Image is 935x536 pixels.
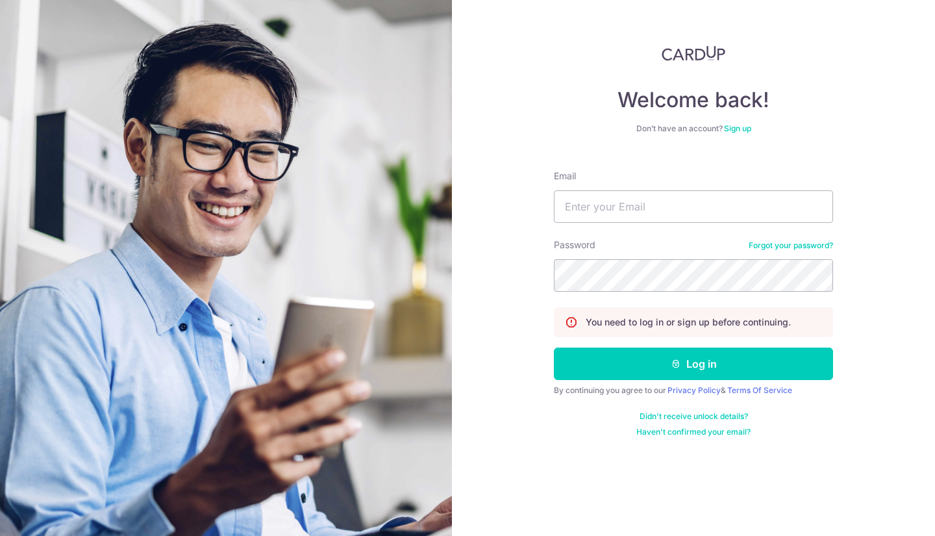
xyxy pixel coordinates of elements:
[636,427,751,437] a: Haven't confirmed your email?
[586,316,791,329] p: You need to log in or sign up before continuing.
[554,87,833,113] h4: Welcome back!
[724,123,751,133] a: Sign up
[554,238,595,251] label: Password
[554,123,833,134] div: Don’t have an account?
[554,385,833,396] div: By continuing you agree to our &
[662,45,725,61] img: CardUp Logo
[554,170,576,183] label: Email
[749,240,833,251] a: Forgot your password?
[667,385,721,395] a: Privacy Policy
[554,348,833,380] button: Log in
[640,411,748,422] a: Didn't receive unlock details?
[727,385,792,395] a: Terms Of Service
[554,190,833,223] input: Enter your Email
